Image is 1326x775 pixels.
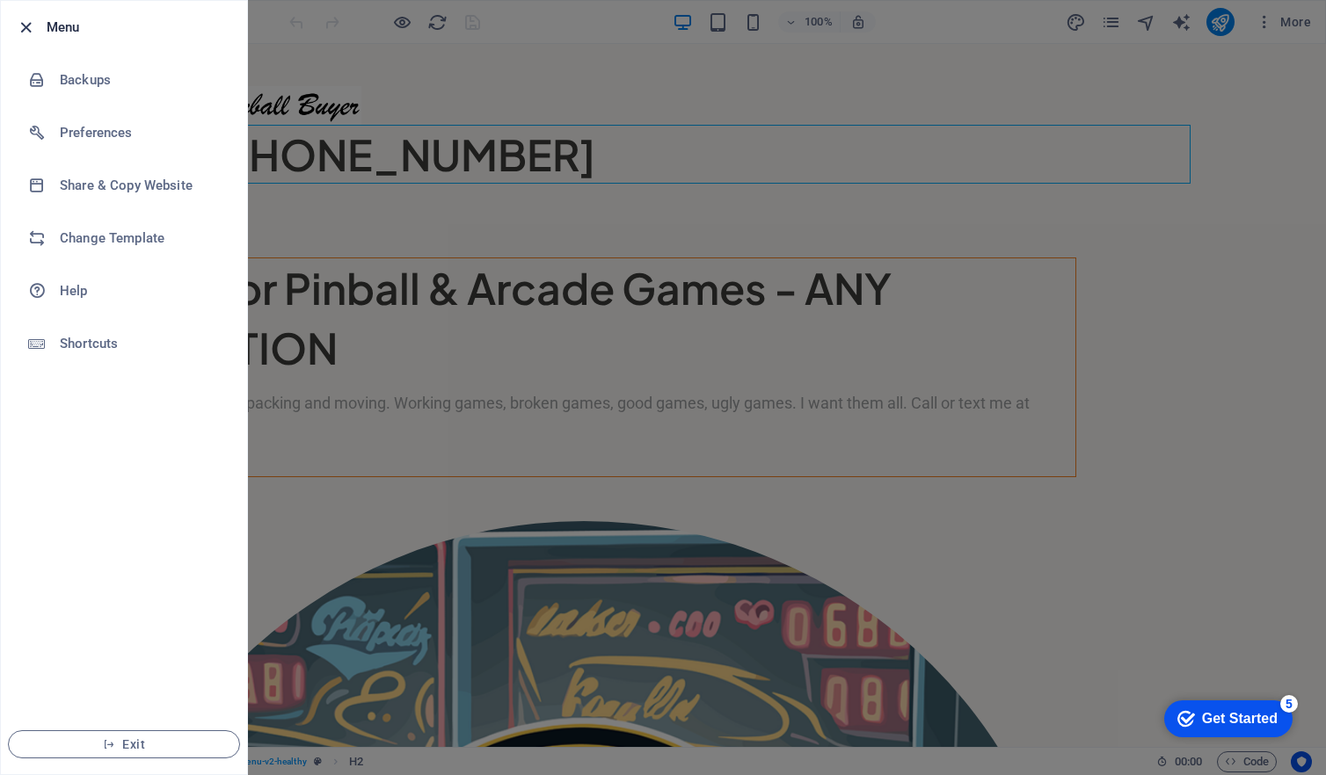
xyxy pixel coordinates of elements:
div: Get Started 5 items remaining, 0% complete [14,9,142,46]
h6: Shortcuts [60,333,222,354]
a: Help [1,264,247,317]
div: 5 [130,4,148,21]
h6: Preferences [60,122,222,143]
h6: Change Template [60,228,222,249]
span: Exit [23,737,225,751]
h6: Menu [47,17,233,38]
button: Exit [8,730,240,758]
h6: Backups [60,69,222,91]
div: Get Started [52,19,127,35]
h6: Share & Copy Website [60,175,222,196]
h6: Help [60,280,222,301]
